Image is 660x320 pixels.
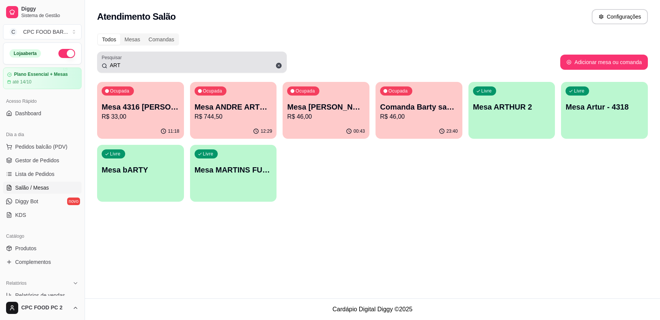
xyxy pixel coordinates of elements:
[561,82,648,139] button: LivreMesa Artur - 4318
[195,165,272,175] p: Mesa MARTINS FUTEBOL
[3,95,82,107] div: Acesso Rápido
[481,88,492,94] p: Livre
[195,112,272,121] p: R$ 744,50
[380,112,458,121] p: R$ 46,00
[97,11,176,23] h2: Atendimento Salão
[15,211,26,219] span: KDS
[380,102,458,112] p: Comanda Barty sandes
[190,82,277,139] button: OcupadaMesa ANDRE ARTE [GEOGRAPHIC_DATA]R$ 744,5012:29
[15,292,65,299] span: Relatórios de vendas
[9,28,17,36] span: C
[15,157,59,164] span: Gestor de Pedidos
[261,128,272,134] p: 12:29
[3,168,82,180] a: Lista de Pedidos
[283,82,369,139] button: OcupadaMesa [PERSON_NAME]R$ 46,0000:43
[388,88,408,94] p: Ocupada
[3,209,82,221] a: KDS
[6,280,27,286] span: Relatórios
[14,72,68,77] article: Plano Essencial + Mesas
[3,154,82,166] a: Gestor de Pedidos
[110,151,121,157] p: Livre
[13,79,31,85] article: até 14/10
[58,49,75,58] button: Alterar Status
[85,298,660,320] footer: Cardápio Digital Diggy © 2025
[3,129,82,141] div: Dia a dia
[203,88,222,94] p: Ocupada
[3,256,82,268] a: Complementos
[15,245,36,252] span: Produtos
[592,9,648,24] button: Configurações
[3,230,82,242] div: Catálogo
[190,145,277,202] button: LivreMesa MARTINS FUTEBOL
[102,54,124,61] label: Pesquisar
[145,34,179,45] div: Comandas
[287,102,365,112] p: Mesa [PERSON_NAME]
[3,107,82,119] a: Dashboard
[15,198,38,205] span: Diggy Bot
[168,128,179,134] p: 11:18
[98,34,120,45] div: Todos
[468,82,555,139] button: LivreMesa ARTHUR 2
[3,242,82,254] a: Produtos
[566,102,643,112] p: Mesa Artur - 4318
[120,34,144,45] div: Mesas
[110,88,129,94] p: Ocupada
[3,141,82,153] button: Pedidos balcão (PDV)
[102,112,179,121] p: R$ 33,00
[195,102,272,112] p: Mesa ANDRE ARTE [GEOGRAPHIC_DATA]
[354,128,365,134] p: 00:43
[15,110,41,117] span: Dashboard
[97,82,184,139] button: OcupadaMesa 4316 [PERSON_NAME]R$ 33,0011:18
[3,289,82,301] a: Relatórios de vendas
[15,170,55,178] span: Lista de Pedidos
[203,151,214,157] p: Livre
[560,55,648,70] button: Adicionar mesa ou comanda
[9,49,41,58] div: Loja aberta
[102,165,179,175] p: Mesa bARTY
[295,88,315,94] p: Ocupada
[446,128,458,134] p: 23:40
[3,3,82,21] a: DiggySistema de Gestão
[287,112,365,121] p: R$ 46,00
[3,67,82,89] a: Plano Essencial + Mesasaté 14/10
[107,61,282,69] input: Pesquisar
[3,195,82,207] a: Diggy Botnovo
[23,28,68,36] div: CPC FOOD BAR ...
[376,82,462,139] button: OcupadaComanda Barty sandesR$ 46,0023:40
[15,184,49,191] span: Salão / Mesas
[473,102,551,112] p: Mesa ARTHUR 2
[15,258,51,266] span: Complementos
[97,145,184,202] button: LivreMesa bARTY
[102,102,179,112] p: Mesa 4316 [PERSON_NAME]
[3,24,82,39] button: Select a team
[3,299,82,317] button: CPC FOOD PC 2
[21,6,79,13] span: Diggy
[574,88,585,94] p: Livre
[21,13,79,19] span: Sistema de Gestão
[15,143,68,151] span: Pedidos balcão (PDV)
[21,304,69,311] span: CPC FOOD PC 2
[3,182,82,194] a: Salão / Mesas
